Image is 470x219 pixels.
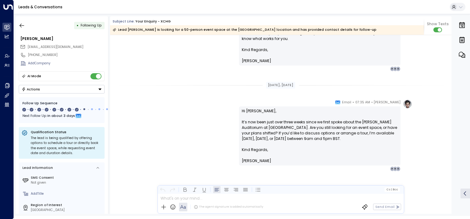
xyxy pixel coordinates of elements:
[242,58,271,64] span: [PERSON_NAME]
[384,187,400,192] button: Cc|Bcc
[47,113,75,120] span: In about 3 days
[352,99,354,106] span: •
[31,175,103,180] label: SMS Consent
[242,158,271,164] span: [PERSON_NAME]
[31,130,102,134] p: Qualification Status
[28,53,105,58] div: [PHONE_NUMBER]
[22,87,40,91] div: Actions
[22,113,101,120] div: Next Follow Up:
[371,99,373,106] span: •
[386,188,398,191] span: Cc Bcc
[396,66,401,71] div: K
[28,45,83,50] span: kew025@hotmail.com
[242,108,398,147] p: Hi [PERSON_NAME], It’s now been just over three weeks since we first spoke about the [PERSON_NAME...
[19,85,105,94] div: Button group with a nested menu
[31,136,102,156] div: The lead is being qualified by offering options to schedule a tour or directly book the event spa...
[135,19,171,24] div: Your enquiry - XCHG
[21,165,53,170] div: Lead Information
[342,99,351,106] span: Email
[390,166,395,171] div: H
[169,186,176,193] button: Redo
[396,166,401,171] div: K
[20,36,105,42] div: [PERSON_NAME]
[77,21,79,30] div: •
[194,205,263,209] div: The agent signature is added automatically
[159,186,166,193] button: Undo
[393,166,398,171] div: N
[266,82,295,89] div: [DATE], [DATE]
[19,85,105,94] button: Actions
[113,19,135,24] span: Subject Line:
[31,208,103,213] div: [GEOGRAPHIC_DATA]
[393,66,398,71] div: N
[18,4,62,10] a: Leads & Conversations
[27,73,41,79] div: AI Mode
[355,99,370,106] span: 07:35 AM
[31,203,103,208] label: Region of Interest
[31,180,103,185] div: Not given
[374,99,400,106] span: [PERSON_NAME]
[81,23,102,28] span: Following Up
[403,99,412,109] img: profile-logo.png
[28,45,83,49] span: [EMAIL_ADDRESS][DOMAIN_NAME]
[390,66,395,71] div: H
[113,27,376,33] div: Lead [PERSON_NAME] is looking for a 50-person event space at the [GEOGRAPHIC_DATA] location and h...
[28,61,105,66] div: AddCompany
[427,21,449,27] span: Show Texts
[242,47,268,53] span: Kind Regards,
[22,101,101,106] div: Follow Up Sequence
[242,147,268,153] span: Kind Regards,
[391,188,392,191] span: |
[31,191,103,196] div: AddTitle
